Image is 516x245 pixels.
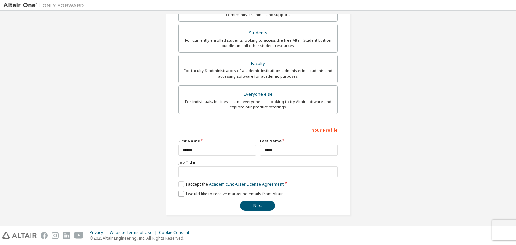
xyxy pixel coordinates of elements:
label: First Name [178,138,256,144]
div: Your Profile [178,124,338,135]
img: instagram.svg [52,232,59,239]
div: Cookie Consent [159,230,193,235]
img: youtube.svg [74,232,84,239]
div: Everyone else [183,90,333,99]
label: I would like to receive marketing emails from Altair [178,191,283,197]
div: For currently enrolled students looking to access the free Altair Student Edition bundle and all ... [183,38,333,48]
label: Job Title [178,160,338,165]
div: Website Terms of Use [110,230,159,235]
img: linkedin.svg [63,232,70,239]
img: Altair One [3,2,87,9]
label: Last Name [260,138,338,144]
img: altair_logo.svg [2,232,37,239]
a: Academic End-User License Agreement [209,181,284,187]
p: © 2025 Altair Engineering, Inc. All Rights Reserved. [90,235,193,241]
div: For individuals, businesses and everyone else looking to try Altair software and explore our prod... [183,99,333,110]
div: Privacy [90,230,110,235]
img: facebook.svg [41,232,48,239]
label: I accept the [178,181,284,187]
div: Faculty [183,59,333,68]
div: Students [183,28,333,38]
button: Next [240,201,275,211]
div: For faculty & administrators of academic institutions administering students and accessing softwa... [183,68,333,79]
